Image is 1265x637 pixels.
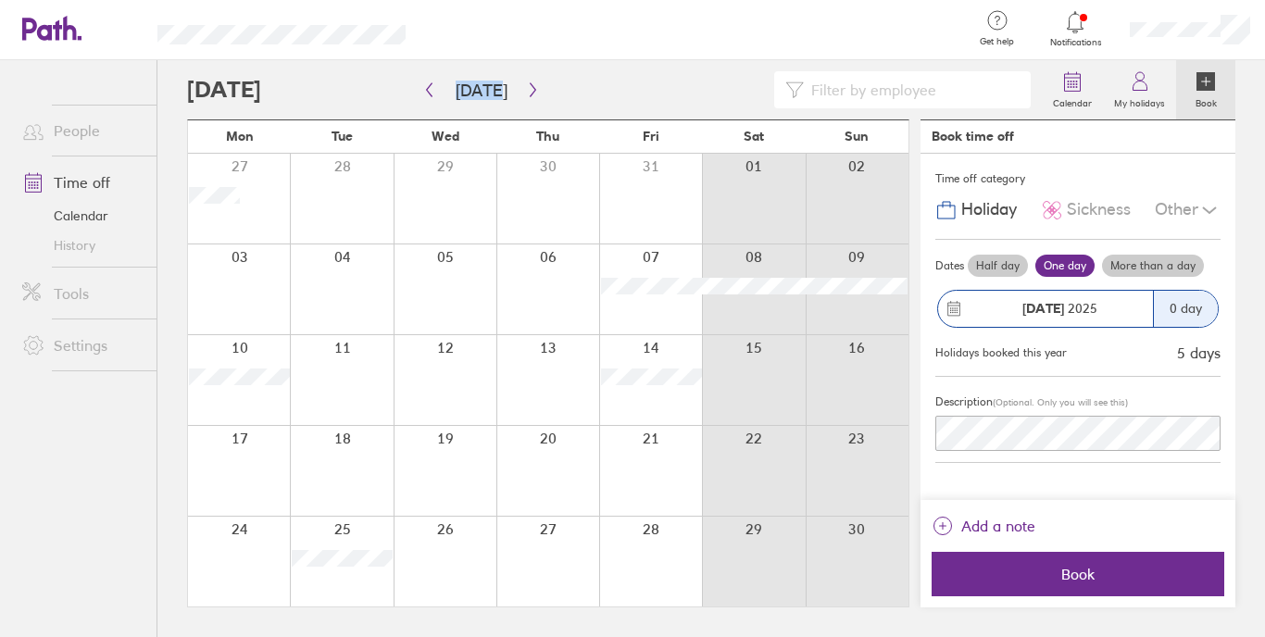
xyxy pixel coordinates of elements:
[967,36,1027,47] span: Get help
[1102,255,1204,277] label: More than a day
[1067,200,1131,219] span: Sickness
[226,129,254,144] span: Mon
[432,129,459,144] span: Wed
[993,396,1128,408] span: (Optional. Only you will see this)
[935,165,1221,193] div: Time off category
[643,129,659,144] span: Fri
[961,511,1035,541] span: Add a note
[804,72,1020,107] input: Filter by employee
[1177,344,1221,361] div: 5 days
[932,511,1035,541] button: Add a note
[7,275,157,312] a: Tools
[945,566,1211,582] span: Book
[1155,193,1221,228] div: Other
[1022,301,1097,316] span: 2025
[968,255,1028,277] label: Half day
[536,129,559,144] span: Thu
[1042,60,1103,119] a: Calendar
[1103,60,1176,119] a: My holidays
[744,129,764,144] span: Sat
[845,129,869,144] span: Sun
[332,129,353,144] span: Tue
[1046,37,1106,48] span: Notifications
[1035,255,1095,277] label: One day
[935,394,993,408] span: Description
[932,129,1014,144] div: Book time off
[7,231,157,260] a: History
[1022,300,1064,317] strong: [DATE]
[441,75,522,106] button: [DATE]
[1103,93,1176,109] label: My holidays
[935,259,964,272] span: Dates
[7,201,157,231] a: Calendar
[1153,291,1218,327] div: 0 day
[7,164,157,201] a: Time off
[932,552,1224,596] button: Book
[1042,93,1103,109] label: Calendar
[7,327,157,364] a: Settings
[1184,93,1228,109] label: Book
[1046,9,1106,48] a: Notifications
[935,346,1067,359] div: Holidays booked this year
[935,281,1221,337] button: [DATE] 20250 day
[1176,60,1235,119] a: Book
[7,112,157,149] a: People
[961,200,1017,219] span: Holiday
